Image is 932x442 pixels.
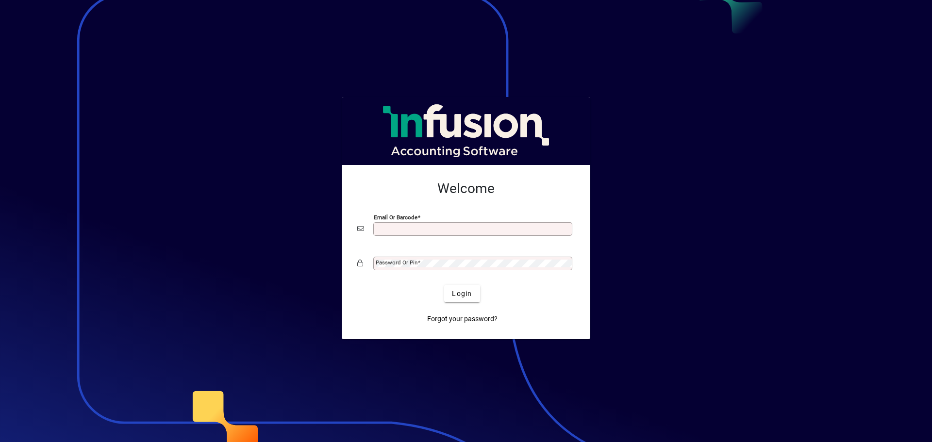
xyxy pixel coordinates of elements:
[452,289,472,299] span: Login
[427,314,498,324] span: Forgot your password?
[423,310,501,327] a: Forgot your password?
[374,214,417,221] mat-label: Email or Barcode
[444,285,480,302] button: Login
[357,180,575,197] h2: Welcome
[376,259,417,266] mat-label: Password or Pin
